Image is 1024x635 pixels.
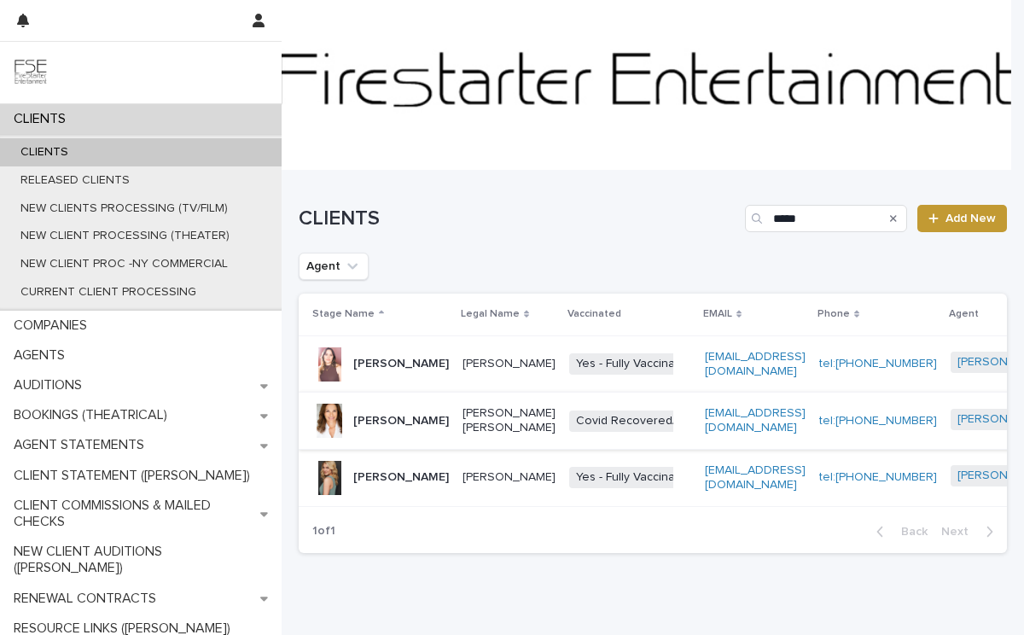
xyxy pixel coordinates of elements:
p: Stage Name [312,305,375,323]
span: Add New [945,213,996,224]
p: EMAIL [703,305,732,323]
p: [PERSON_NAME] [463,357,556,371]
button: Back [863,524,934,539]
p: AUDITIONS [7,377,96,393]
a: Add New [917,205,1007,232]
p: AGENT STATEMENTS [7,437,158,453]
a: [EMAIL_ADDRESS][DOMAIN_NAME] [705,351,806,377]
p: NEW CLIENTS PROCESSING (TV/FILM) [7,201,241,216]
button: Next [934,524,1007,539]
img: 9JgRvJ3ETPGCJDhvPVA5 [14,55,48,90]
span: Covid Recovered/Naturally Immune [569,411,777,432]
p: [PERSON_NAME] [353,414,449,428]
span: Next [941,526,979,538]
p: [PERSON_NAME] [PERSON_NAME] [463,406,556,435]
p: CLIENTS [7,145,82,160]
p: [PERSON_NAME] [353,470,449,485]
p: Agent [949,305,979,323]
a: tel:[PHONE_NUMBER] [819,358,937,370]
p: CLIENT STATEMENT ([PERSON_NAME]) [7,468,264,484]
p: CLIENTS [7,111,79,127]
a: tel:[PHONE_NUMBER] [819,415,937,427]
p: CURRENT CLIENT PROCESSING [7,285,210,300]
a: [EMAIL_ADDRESS][DOMAIN_NAME] [705,407,806,434]
input: Search [745,205,907,232]
p: RENEWAL CONTRACTS [7,591,170,607]
span: Yes - Fully Vaccinated [569,353,700,375]
p: [PERSON_NAME] [353,357,449,371]
p: RELEASED CLIENTS [7,173,143,188]
span: Yes - Fully Vaccinated [569,467,700,488]
p: NEW CLIENT PROCESSING (THEATER) [7,229,243,243]
p: NEW CLIENT PROC -NY COMMERCIAL [7,257,241,271]
p: 1 of 1 [299,510,349,552]
span: Back [891,526,928,538]
p: Vaccinated [567,305,621,323]
button: Agent [299,253,369,280]
a: [EMAIL_ADDRESS][DOMAIN_NAME] [705,464,806,491]
p: NEW CLIENT AUDITIONS ([PERSON_NAME]) [7,544,282,576]
p: BOOKINGS (THEATRICAL) [7,407,181,423]
p: Phone [817,305,850,323]
p: Legal Name [461,305,520,323]
a: tel:[PHONE_NUMBER] [819,471,937,483]
p: COMPANIES [7,317,101,334]
p: [PERSON_NAME] [463,470,556,485]
h1: CLIENTS [299,207,738,231]
p: AGENTS [7,347,79,364]
p: CLIENT COMMISSIONS & MAILED CHECKS [7,498,260,530]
